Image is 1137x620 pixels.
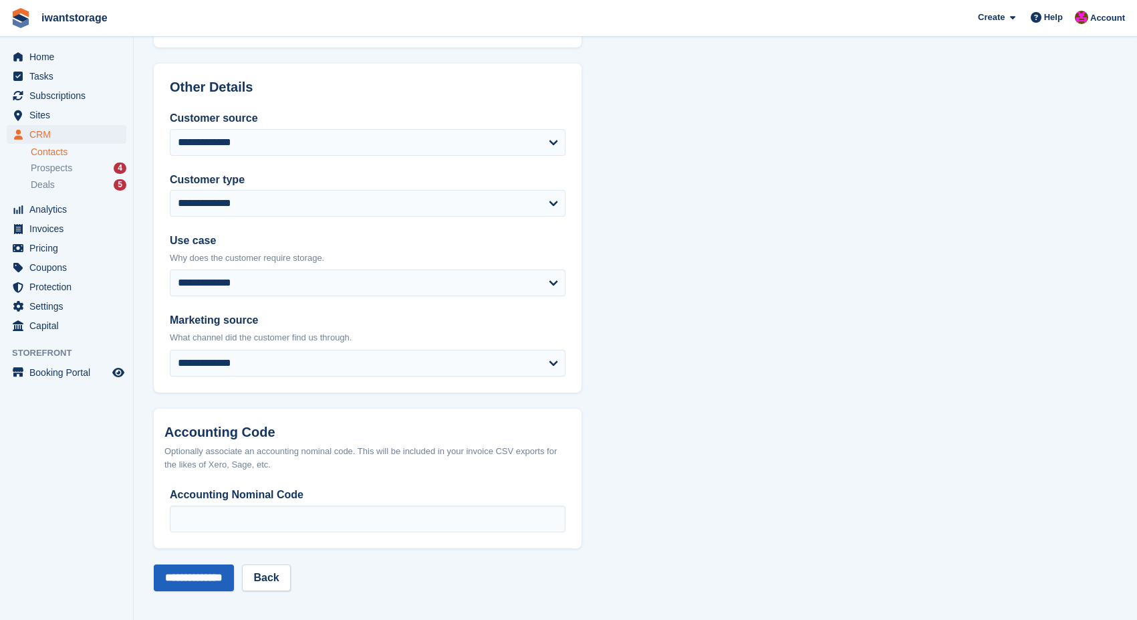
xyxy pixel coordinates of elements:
a: Deals 5 [31,178,126,192]
p: Why does the customer require storage. [170,251,565,265]
span: Create [978,11,1005,24]
a: Contacts [31,146,126,159]
span: Analytics [29,200,110,219]
a: menu [7,86,126,105]
span: Coupons [29,258,110,277]
a: menu [7,297,126,316]
span: Tasks [29,67,110,86]
span: Protection [29,278,110,296]
div: 5 [114,179,126,191]
label: Customer type [170,172,565,188]
a: Prospects 4 [31,161,126,175]
h2: Other Details [170,80,565,95]
a: menu [7,239,126,257]
p: What channel did the customer find us through. [170,331,565,344]
a: iwantstorage [36,7,113,29]
span: Pricing [29,239,110,257]
a: menu [7,47,126,66]
span: CRM [29,125,110,144]
a: Back [242,564,290,591]
span: Deals [31,179,55,191]
span: Settings [29,297,110,316]
span: Account [1090,11,1125,25]
label: Customer source [170,110,565,126]
span: Invoices [29,219,110,238]
span: Home [29,47,110,66]
a: menu [7,106,126,124]
span: Storefront [12,346,133,360]
div: 4 [114,163,126,174]
a: menu [7,67,126,86]
label: Accounting Nominal Code [170,487,565,503]
span: Help [1044,11,1063,24]
span: Subscriptions [29,86,110,105]
a: menu [7,200,126,219]
a: menu [7,316,126,335]
img: Jonathan [1075,11,1088,24]
div: Optionally associate an accounting nominal code. This will be included in your invoice CSV export... [164,445,571,471]
a: menu [7,258,126,277]
a: menu [7,363,126,382]
span: Sites [29,106,110,124]
a: menu [7,125,126,144]
span: Booking Portal [29,363,110,382]
span: Prospects [31,162,72,175]
label: Marketing source [170,312,565,328]
span: Capital [29,316,110,335]
a: menu [7,278,126,296]
label: Use case [170,233,565,249]
img: stora-icon-8386f47178a22dfd0bd8f6a31ec36ba5ce8667c1dd55bd0f319d3a0aa187defe.svg [11,8,31,28]
a: menu [7,219,126,238]
a: Preview store [110,365,126,381]
h2: Accounting Code [164,425,571,440]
